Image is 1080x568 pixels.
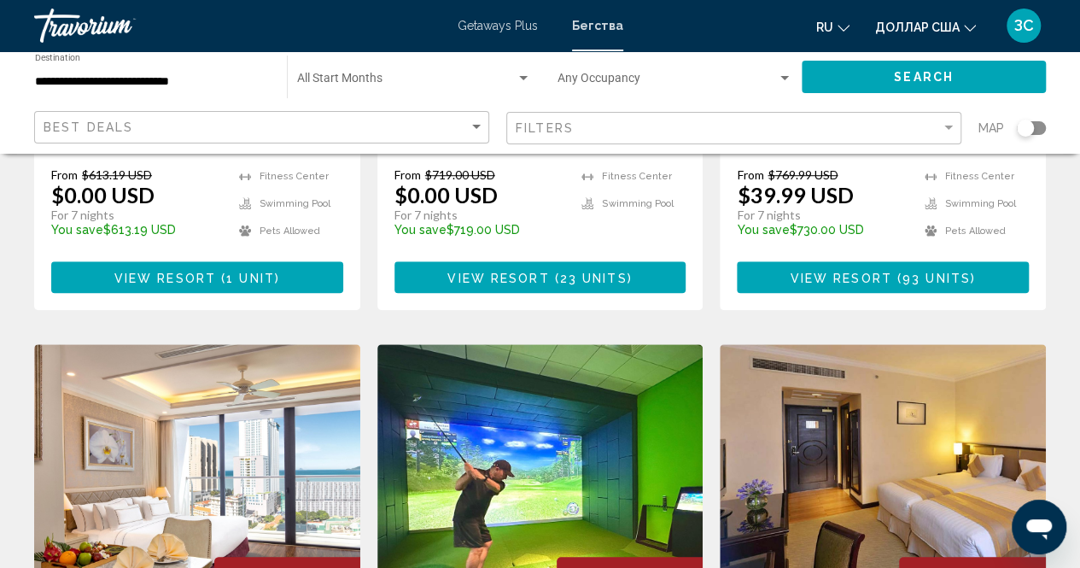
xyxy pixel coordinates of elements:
p: $0.00 USD [394,182,498,208]
span: View Resort [447,271,549,284]
span: Filters [516,121,574,135]
button: View Resort(93 units) [737,261,1029,293]
span: $719.00 USD [425,167,495,182]
button: Изменить язык [816,15,849,39]
p: For 7 nights [737,208,908,223]
span: You save [51,223,103,237]
button: View Resort(23 units) [394,261,686,293]
span: From [394,167,421,182]
span: ( ) [892,271,976,284]
span: Swimming Pool [260,198,330,209]
button: View Resort(1 unit) [51,261,343,293]
p: $730.00 USD [737,223,908,237]
span: 1 unit [226,271,275,284]
p: For 7 nights [394,208,565,223]
span: Pets Allowed [945,225,1006,237]
button: Меню пользователя [1001,8,1046,44]
span: ( ) [549,271,632,284]
a: Бегства [572,19,623,32]
span: Fitness Center [945,171,1014,182]
p: $613.19 USD [51,223,222,237]
span: ( ) [216,271,280,284]
span: You save [737,223,789,237]
span: View Resort [114,271,216,284]
span: Pets Allowed [260,225,320,237]
span: Best Deals [44,120,133,134]
mat-select: Sort by [44,120,484,135]
button: Search [802,61,1046,92]
span: $769.99 USD [768,167,838,182]
span: Search [894,71,954,85]
span: Fitness Center [602,171,671,182]
span: From [51,167,78,182]
p: $39.99 USD [737,182,853,208]
p: For 7 nights [51,208,222,223]
span: Fitness Center [260,171,329,182]
span: 93 units [902,271,971,284]
span: View Resort [791,271,892,284]
p: $719.00 USD [394,223,565,237]
font: доллар США [875,20,960,34]
span: 23 units [560,271,628,284]
a: Травориум [34,9,441,43]
span: You save [394,223,447,237]
p: $0.00 USD [51,182,155,208]
span: $613.19 USD [82,167,152,182]
a: Getaways Plus [458,19,538,32]
iframe: Кнопка запуска окна обмена сообщениями [1012,500,1066,554]
button: Изменить валюту [875,15,976,39]
button: Filter [506,111,961,146]
span: Map [978,116,1004,140]
span: Swimming Pool [602,198,673,209]
span: Swimming Pool [945,198,1016,209]
span: From [737,167,763,182]
font: ЗС [1014,16,1034,34]
font: ru [816,20,833,34]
